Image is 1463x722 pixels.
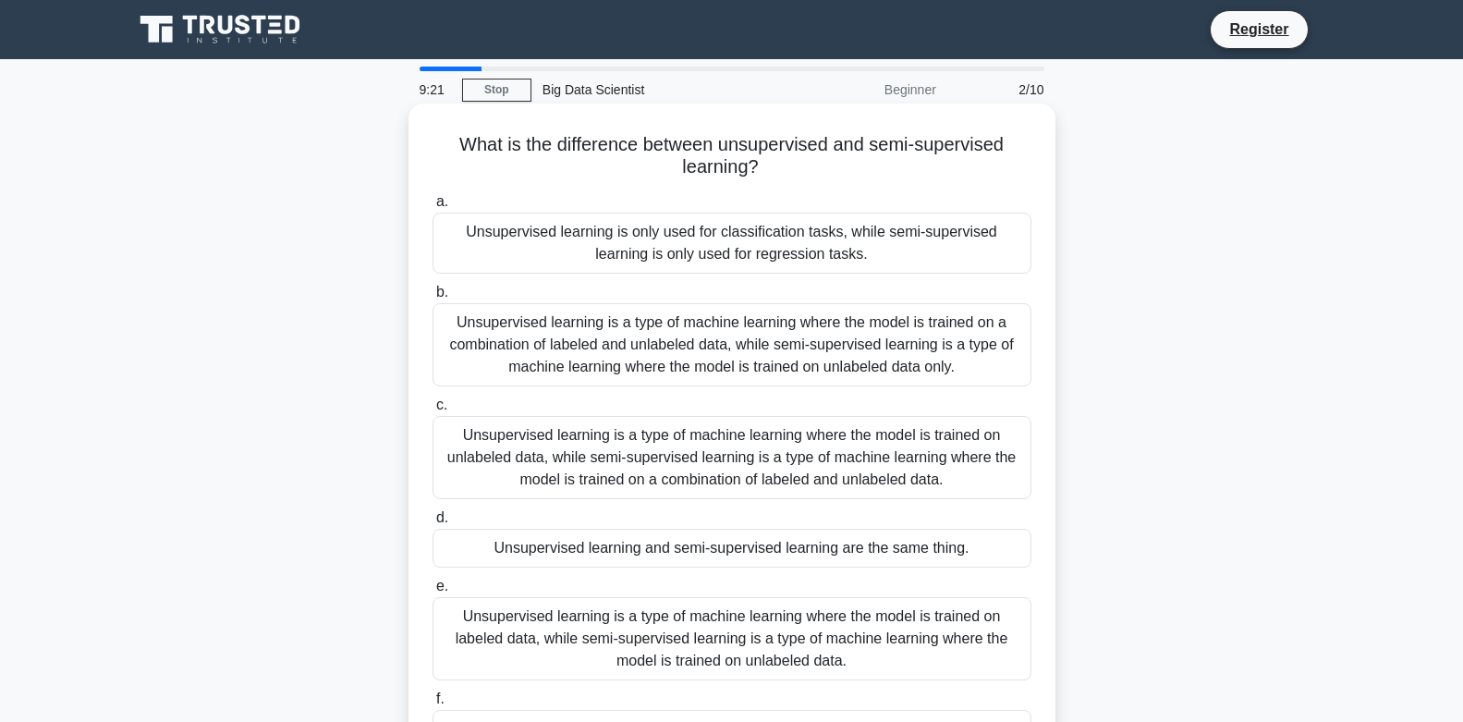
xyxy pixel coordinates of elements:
[531,71,786,108] div: Big Data Scientist
[436,397,447,412] span: c.
[436,193,448,209] span: a.
[431,133,1033,179] h5: What is the difference between unsupervised and semi-supervised learning?
[786,71,947,108] div: Beginner
[408,71,462,108] div: 9:21
[436,578,448,594] span: e.
[436,284,448,300] span: b.
[436,509,448,525] span: d.
[433,597,1031,680] div: Unsupervised learning is a type of machine learning where the model is trained on labeled data, w...
[947,71,1055,108] div: 2/10
[462,79,531,102] a: Stop
[433,303,1031,386] div: Unsupervised learning is a type of machine learning where the model is trained on a combination o...
[1218,18,1299,41] a: Register
[433,416,1031,499] div: Unsupervised learning is a type of machine learning where the model is trained on unlabeled data,...
[433,213,1031,274] div: Unsupervised learning is only used for classification tasks, while semi-supervised learning is on...
[436,691,445,706] span: f.
[433,529,1031,568] div: Unsupervised learning and semi-supervised learning are the same thing.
